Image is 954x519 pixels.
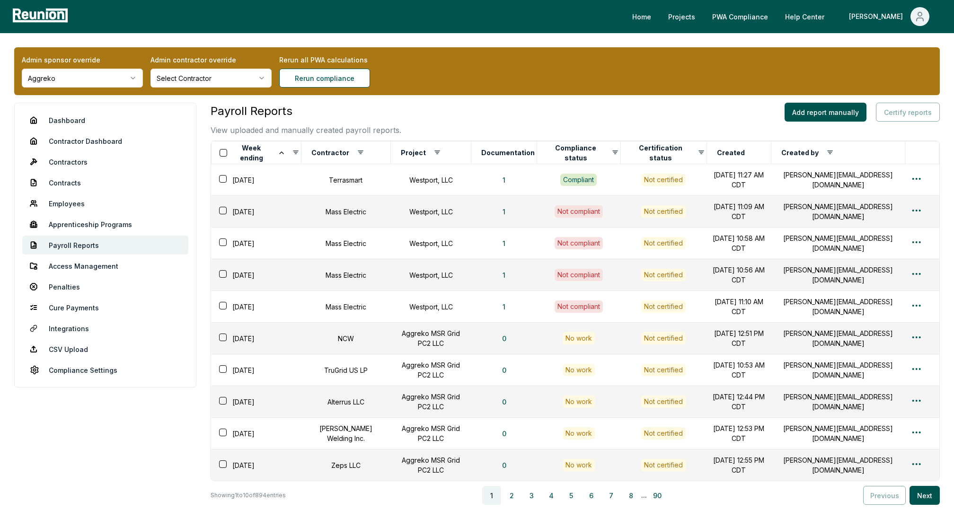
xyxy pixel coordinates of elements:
td: Westport, LLC [390,259,471,291]
button: 0 [495,392,514,411]
button: Add report manually [785,103,866,122]
button: Not certified [641,269,686,281]
button: Created [715,143,747,162]
button: Created by [779,143,821,162]
button: Contractor [309,143,351,162]
td: Westport, LLC [390,228,471,259]
button: 8 [621,486,640,505]
td: Terrasmart [301,164,390,196]
td: [DATE] 10:56 AM CDT [707,259,771,291]
button: 0 [495,424,514,443]
a: Contractor Dashboard [22,132,188,150]
td: Mass Electric [301,259,390,291]
div: Not compliant [555,205,603,218]
label: Rerun all PWA calculations [279,55,400,65]
td: [PERSON_NAME][EMAIL_ADDRESS][DOMAIN_NAME] [771,196,905,228]
td: [PERSON_NAME][EMAIL_ADDRESS][DOMAIN_NAME] [771,418,905,449]
div: [DATE] [217,427,301,440]
td: [PERSON_NAME][EMAIL_ADDRESS][DOMAIN_NAME] [771,386,905,418]
td: Alterrus LLC [301,386,390,418]
div: Not compliant [555,237,603,249]
button: 7 [601,486,620,505]
td: [DATE] 12:51 PM CDT [707,323,771,354]
div: No work [563,427,595,440]
button: 3 [522,486,541,505]
a: Integrations [22,319,188,338]
button: 0 [495,361,514,379]
td: Aggreko MSR Grid PC2 LLC [390,418,471,449]
a: CSV Upload [22,340,188,359]
td: [DATE] 11:09 AM CDT [707,196,771,228]
a: Apprenticeship Programs [22,215,188,234]
td: Zeps LLC [301,449,390,481]
td: [PERSON_NAME][EMAIL_ADDRESS][DOMAIN_NAME] [771,354,905,386]
div: Compliant [560,174,597,186]
a: Employees [22,194,188,213]
td: [DATE] 12:55 PM CDT [707,449,771,481]
td: [DATE] 12:44 PM CDT [707,386,771,418]
div: [DATE] [217,363,301,377]
button: Week ending [231,143,287,162]
td: Westport, LLC [390,291,471,323]
div: Not compliant [555,300,603,313]
p: View uploaded and manually created payroll reports. [211,124,401,136]
button: 1 [495,170,513,189]
button: Not certified [641,300,686,313]
button: 1 [495,202,513,221]
a: Projects [661,7,703,26]
td: Aggreko MSR Grid PC2 LLC [390,449,471,481]
button: 2 [502,486,521,505]
button: Not certified [641,237,686,249]
td: [DATE] 12:53 PM CDT [707,418,771,449]
div: Not certified [641,205,686,218]
td: [PERSON_NAME][EMAIL_ADDRESS][DOMAIN_NAME] [771,164,905,196]
div: [DATE] [217,395,301,409]
div: [DATE] [217,458,301,472]
div: Not compliant [555,269,603,281]
td: [PERSON_NAME] Welding Inc. [301,418,390,449]
td: [DATE] 11:27 AM CDT [707,164,771,196]
nav: Main [625,7,945,26]
label: Admin contractor override [150,55,272,65]
button: 1 [495,297,513,316]
button: Documentation [479,143,537,162]
button: 0 [495,329,514,348]
div: [DATE] [217,237,301,250]
td: [PERSON_NAME][EMAIL_ADDRESS][DOMAIN_NAME] [771,323,905,354]
div: No work [563,459,595,471]
td: [PERSON_NAME][EMAIL_ADDRESS][DOMAIN_NAME] [771,259,905,291]
td: [DATE] 10:53 AM CDT [707,354,771,386]
p: Showing 1 to 10 of 894 entries [211,491,286,500]
h3: Payroll Reports [211,103,401,120]
button: 90 [648,486,667,505]
button: 6 [582,486,601,505]
td: Aggreko MSR Grid PC2 LLC [390,323,471,354]
div: [DATE] [217,205,301,219]
a: Help Center [777,7,832,26]
button: 5 [562,486,581,505]
div: No work [563,332,595,344]
button: Certification status [629,143,693,162]
td: [DATE] 11:10 AM CDT [707,291,771,323]
td: Mass Electric [301,196,390,228]
div: Not certified [641,364,686,376]
td: Westport, LLC [390,196,471,228]
span: ... [641,490,647,501]
div: No work [563,396,595,408]
button: Not certified [641,396,686,408]
button: Not certified [641,459,686,471]
button: 0 [495,456,514,475]
button: Not certified [641,427,686,440]
button: 4 [542,486,561,505]
div: [DATE] [217,300,301,314]
td: Aggreko MSR Grid PC2 LLC [390,386,471,418]
div: No work [563,364,595,376]
a: PWA Compliance [705,7,776,26]
button: Not certified [641,332,686,344]
button: 1 [495,234,513,253]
